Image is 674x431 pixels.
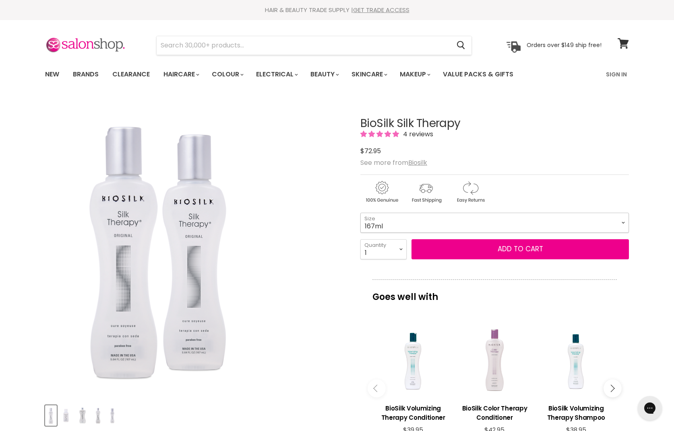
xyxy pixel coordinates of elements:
[353,6,409,14] a: GET TRADE ACCESS
[601,66,632,83] a: Sign In
[45,405,57,426] button: BioSilk Silk Therapy
[59,405,73,426] button: BioSilk Silk Therapy
[345,66,392,83] a: Skincare
[634,393,666,423] iframe: Gorgias live chat messenger
[106,405,118,426] button: BioSilk Silk Therapy
[92,405,104,426] button: BioSilk Silk Therapy
[106,66,156,83] a: Clearance
[250,66,303,83] a: Electrical
[376,398,450,426] a: View product:BioSilk Volumizing Therapy Conditioner
[458,398,531,426] a: View product:BioSilk Color Therapy Conditioner
[60,406,72,425] img: BioSilk Silk Therapy
[76,406,89,425] img: BioSilk Silk Therapy
[304,66,344,83] a: Beauty
[157,36,450,55] input: Search
[540,404,613,422] h3: BioSilk Volumizing Therapy Shampoo
[437,66,519,83] a: Value Packs & Gifts
[527,41,602,49] p: Orders over $149 ship free!
[156,36,472,55] form: Product
[206,66,248,83] a: Colour
[67,66,105,83] a: Brands
[44,403,347,426] div: Product thumbnails
[458,404,531,422] h3: BioSilk Color Therapy Conditioner
[46,406,56,425] img: BioSilk Silk Therapy
[450,36,471,55] button: Search
[75,405,90,426] button: BioSilk Silk Therapy
[540,398,613,426] a: View product:BioSilk Volumizing Therapy Shampoo
[93,406,103,425] img: BioSilk Silk Therapy
[107,406,118,425] img: BioSilk Silk Therapy
[35,6,639,14] div: HAIR & BEAUTY TRADE SUPPLY |
[394,66,435,83] a: Makeup
[35,63,639,86] nav: Main
[376,404,450,422] h3: BioSilk Volumizing Therapy Conditioner
[39,63,560,86] ul: Main menu
[157,66,204,83] a: Haircare
[39,66,65,83] a: New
